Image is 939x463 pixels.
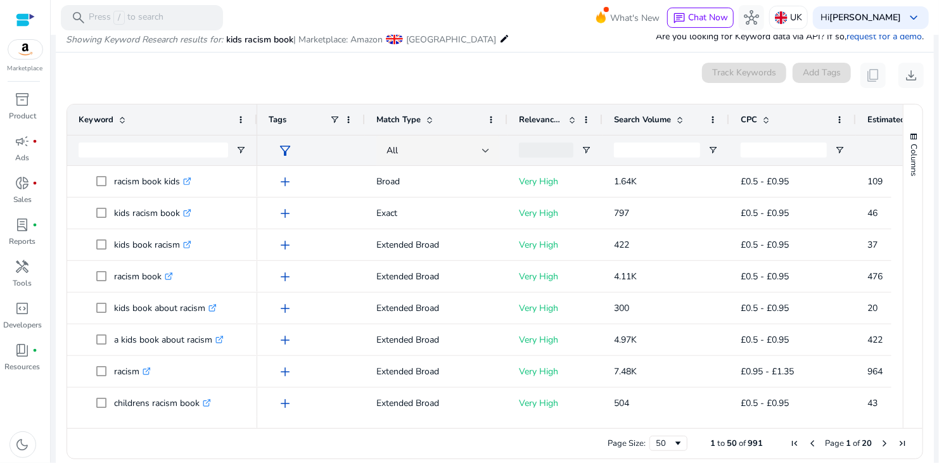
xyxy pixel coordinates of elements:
[741,143,827,158] input: CPC Filter Input
[906,10,921,25] span: keyboard_arrow_down
[846,438,851,449] span: 1
[867,302,878,314] span: 20
[710,438,715,449] span: 1
[581,145,591,155] button: Open Filter Menu
[386,144,398,156] span: All
[897,438,907,448] div: Last Page
[727,438,737,449] span: 50
[114,390,211,416] p: childrens racism book
[867,334,883,346] span: 422
[748,438,763,449] span: 991
[519,232,591,258] p: Very High
[789,438,800,448] div: First Page
[278,143,293,158] span: filter_alt
[278,396,293,411] span: add
[278,269,293,284] span: add
[519,168,591,194] p: Very High
[114,327,224,353] p: a kids book about racism
[853,438,860,449] span: of
[867,207,878,219] span: 46
[79,114,113,125] span: Keyword
[790,6,802,29] p: UK
[3,319,42,331] p: Developers
[741,207,789,219] span: £0.5 - £0.95
[741,365,794,377] span: £0.95 - £1.35
[904,68,919,83] span: download
[71,10,86,25] span: search
[376,200,496,226] p: Exact
[614,239,629,251] span: 422
[113,11,125,25] span: /
[741,334,789,346] span: £0.5 - £0.95
[66,34,223,46] i: Showing Keyword Research results for:
[376,358,496,384] p: Extended Broad
[376,114,421,125] span: Match Type
[9,110,36,122] p: Product
[717,438,725,449] span: to
[741,239,789,251] span: £0.5 - £0.95
[226,34,293,46] span: kids racism book
[278,238,293,253] span: add
[741,302,789,314] span: £0.5 - £0.95
[13,194,32,205] p: Sales
[739,438,746,449] span: of
[236,145,246,155] button: Open Filter Menu
[16,152,30,163] p: Ads
[519,200,591,226] p: Very High
[10,236,36,247] p: Reports
[33,222,38,227] span: fiber_manual_record
[667,8,734,28] button: chatChat Now
[15,134,30,149] span: campaign
[614,365,637,377] span: 7.48K
[15,217,30,232] span: lab_profile
[15,343,30,358] span: book_4
[15,259,30,274] span: handyman
[614,270,637,282] span: 4.11K
[821,13,901,22] p: Hi
[867,365,883,377] span: 964
[744,10,759,25] span: hub
[114,358,151,384] p: racism
[862,438,872,449] span: 20
[33,139,38,144] span: fiber_manual_record
[406,34,496,46] span: [GEOGRAPHIC_DATA]
[867,175,883,187] span: 109
[33,348,38,353] span: fiber_manual_record
[649,436,687,451] div: Page Size
[614,175,637,187] span: 1.64K
[15,301,30,316] span: code_blocks
[867,397,878,409] span: 43
[741,397,789,409] span: £0.5 - £0.95
[614,397,629,409] span: 504
[656,438,673,449] div: 50
[825,438,844,449] span: Page
[33,181,38,186] span: fiber_manual_record
[867,270,883,282] span: 476
[114,263,173,289] p: racism book
[519,295,591,321] p: Very High
[898,63,924,88] button: download
[608,438,646,449] div: Page Size:
[114,232,191,258] p: kids book racism
[739,5,764,30] button: hub
[114,168,191,194] p: racism book kids
[614,207,629,219] span: 797
[908,144,919,176] span: Columns
[614,114,671,125] span: Search Volume
[114,200,191,226] p: kids racism book
[834,145,845,155] button: Open Filter Menu
[519,358,591,384] p: Very High
[15,437,30,452] span: dark_mode
[278,364,293,379] span: add
[673,12,686,25] span: chat
[519,327,591,353] p: Very High
[79,143,228,158] input: Keyword Filter Input
[376,390,496,416] p: Extended Broad
[278,333,293,348] span: add
[829,11,901,23] b: [PERSON_NAME]
[376,168,496,194] p: Broad
[8,64,43,73] p: Marketplace
[376,295,496,321] p: Extended Broad
[614,143,700,158] input: Search Volume Filter Input
[376,327,496,353] p: Extended Broad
